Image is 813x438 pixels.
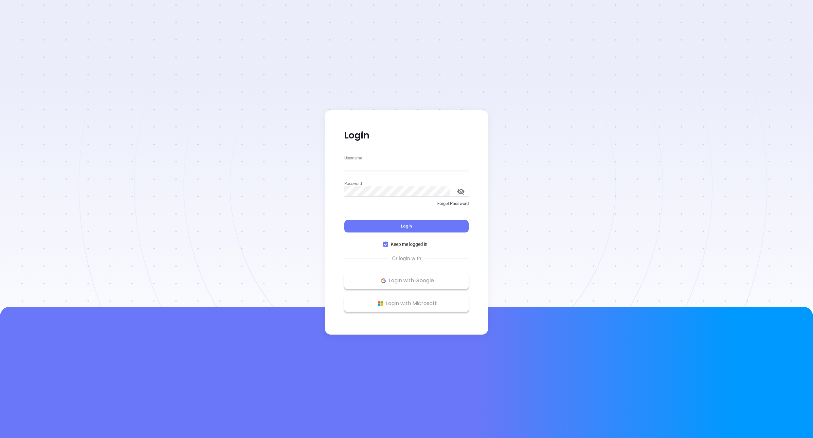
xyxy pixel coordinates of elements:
button: toggle password visibility [453,184,469,199]
p: Forgot Password [344,200,469,207]
p: Login with Microsoft [348,299,465,308]
span: Or login with [389,255,425,263]
a: Forgot Password [344,200,469,212]
img: Microsoft Logo [376,300,385,308]
button: Google Logo Login with Google [344,272,469,289]
img: Google Logo [379,277,388,285]
span: Keep me logged in [388,241,430,248]
p: Login with Google [348,276,465,285]
label: Username [344,156,362,160]
button: Login [344,220,469,232]
button: Microsoft Logo Login with Microsoft [344,295,469,312]
p: Login [344,130,469,141]
span: Login [401,223,412,229]
label: Password [344,182,362,186]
